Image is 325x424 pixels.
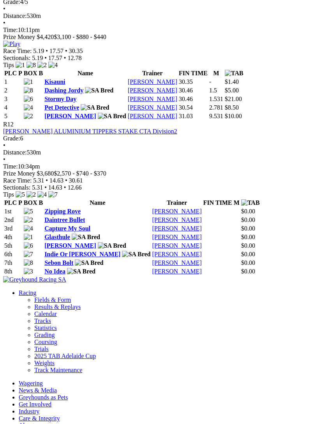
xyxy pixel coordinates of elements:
[44,104,79,111] a: Pet Detective
[16,62,25,69] img: 1
[241,242,255,249] span: $0.00
[178,112,208,120] td: 31.03
[3,55,30,61] span: Sectionals:
[44,96,76,102] a: Stormy Day
[33,48,44,54] span: 5.19
[44,216,85,223] a: Daintree Bullet
[4,112,23,120] td: 5
[24,70,37,76] span: BOX
[98,113,126,120] img: SA Bred
[3,184,30,191] span: Sectionals:
[241,208,255,215] span: $0.00
[225,70,244,77] img: TAB
[24,259,33,266] img: 8
[3,48,32,54] span: Race Time:
[128,113,177,119] a: [PERSON_NAME]
[39,199,43,206] span: B
[34,353,96,359] a: 2025 TAB Adelaide Cup
[19,289,36,296] a: Racing
[44,242,96,249] a: [PERSON_NAME]
[48,191,58,198] img: 7
[3,163,18,170] span: Time:
[19,387,57,394] a: News & Media
[67,184,81,191] span: 12.66
[34,332,55,338] a: Grading
[3,5,5,12] span: •
[4,95,23,103] td: 3
[44,259,73,266] a: Sebon Bolt
[67,55,81,61] span: 12.78
[152,242,201,249] a: [PERSON_NAME]
[44,87,83,94] a: Dashing Jordy
[34,367,82,373] a: Track Maintenance
[209,113,223,119] text: 9.531
[4,259,23,267] td: 7th
[3,177,32,184] span: Race Time:
[44,225,90,232] a: Capture My Soul
[3,27,322,34] div: 10:11pm
[16,191,25,198] img: 5
[44,234,70,240] a: Glasthule
[4,268,23,275] td: 8th
[3,149,322,156] div: 530m
[85,87,113,94] img: SA Bred
[44,251,120,257] a: Indie Or [PERSON_NAME]
[241,268,255,275] span: $0.00
[4,250,23,258] td: 6th
[64,55,66,61] span: •
[3,128,177,135] a: [PERSON_NAME] ALUMINIUM TIPPERS STAKE CTA Division2
[4,199,17,206] span: PLC
[4,233,23,241] td: 4th
[24,96,33,103] img: 6
[69,177,83,184] span: 30.61
[152,216,201,223] a: [PERSON_NAME]
[3,41,20,48] img: Play
[26,191,36,198] img: 2
[34,360,55,366] a: Weights
[225,104,239,111] span: $8.50
[75,259,103,266] img: SA Bred
[19,394,68,401] a: Greyhounds as Pets
[65,177,67,184] span: •
[39,70,43,76] span: B
[241,225,255,232] span: $0.00
[4,225,23,232] td: 3rd
[128,104,177,111] a: [PERSON_NAME]
[19,408,39,415] a: Industry
[178,78,208,86] td: 30.35
[3,135,20,142] span: Grade:
[65,48,67,54] span: •
[209,78,211,85] text: -
[24,87,33,94] img: 8
[128,87,177,94] a: [PERSON_NAME]
[3,62,14,68] span: Tips
[24,78,33,85] img: 1
[54,34,106,40] span: $3,100 - $880 - $440
[48,62,58,69] img: 4
[209,87,217,94] text: 1.5
[178,69,208,77] th: FIN TIME
[4,78,23,86] td: 1
[34,303,81,310] a: Results & Replays
[225,78,239,85] span: $1.40
[152,225,201,232] a: [PERSON_NAME]
[19,415,60,422] a: Care & Integrity
[46,48,48,54] span: •
[241,199,260,206] img: TAB
[48,55,62,61] span: 17.57
[3,12,322,20] div: 530m
[34,339,57,345] a: Coursing
[64,184,66,191] span: •
[225,96,242,102] span: $21.00
[3,34,322,41] div: Prize Money $4,420
[3,27,18,33] span: Time:
[127,69,178,77] th: Trainer
[241,259,255,266] span: $0.00
[44,268,65,275] a: No Idea
[4,87,23,94] td: 2
[44,208,81,215] a: Zipping Rove
[98,242,126,249] img: SA Bred
[3,276,66,283] img: Greyhound Racing SA
[34,325,57,331] a: Statistics
[3,156,5,163] span: •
